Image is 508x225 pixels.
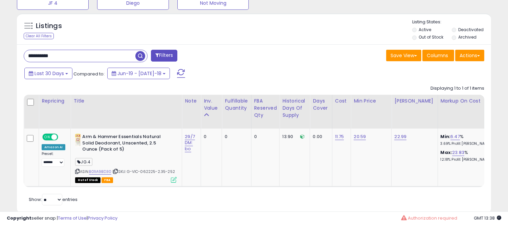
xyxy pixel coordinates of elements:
label: Out of Stock [419,34,443,40]
div: 0 [204,134,217,140]
th: The percentage added to the cost of goods (COGS) that forms the calculator for Min & Max prices. [438,95,502,129]
span: Jun-19 - [DATE]-18 [117,70,161,77]
p: 3.69% Profit [PERSON_NAME] [441,141,497,146]
div: 0.00 [313,134,327,140]
div: 13.90 [282,134,305,140]
div: Preset: [42,152,65,167]
a: 29/7 DM: bo [185,133,195,152]
p: 12.18% Profit [PERSON_NAME] [441,157,497,162]
div: FBA Reserved Qty [254,97,277,119]
span: ON [43,134,51,140]
span: OFF [57,134,68,140]
div: % [441,150,497,162]
div: seller snap | | [7,215,117,222]
div: Displaying 1 to 1 of 1 items [430,85,484,92]
div: Fulfillable Quantity [225,97,248,112]
img: 41ekMRmuqmL._SL40_.jpg [75,134,81,147]
p: Listing States: [412,19,491,25]
div: Cost [335,97,348,105]
div: Amazon AI [42,144,65,150]
div: % [441,134,497,146]
a: 6.47 [450,133,460,140]
h5: Listings [36,21,62,31]
div: [PERSON_NAME] [394,97,435,105]
span: 2025-08-18 13:38 GMT [474,215,501,221]
span: Authorization required [408,215,457,221]
button: Save View [386,50,421,61]
span: Show: entries [29,196,78,203]
a: 22.99 [394,133,406,140]
button: Jun-19 - [DATE]-18 [107,68,170,79]
div: Title [73,97,179,105]
span: Compared to: [73,71,105,77]
a: B01IA9BD30 [89,169,111,175]
button: Actions [455,50,484,61]
a: 11.75 [335,133,344,140]
span: FBA [102,177,113,183]
span: Last 30 Days [35,70,64,77]
span: Columns [427,52,448,59]
button: Filters [151,50,177,62]
div: ASIN: [75,134,177,182]
button: Last 30 Days [24,68,72,79]
a: Privacy Policy [88,215,117,221]
div: Historical Days Of Supply [282,97,307,119]
div: Clear All Filters [24,33,54,39]
b: Min: [441,133,451,140]
div: Markup on Cost [441,97,499,105]
b: Max: [441,149,452,156]
div: Days Cover [313,97,329,112]
button: Columns [422,50,454,61]
div: Repricing [42,97,68,105]
b: Arm & Hammer Essentials Natural Solid Deodorant, Unscented, 2.5 Ounce (Pack of 5) [82,134,164,154]
div: Inv. value [204,97,219,112]
label: Archived [458,34,477,40]
span: All listings that are currently out of stock and unavailable for purchase on Amazon [75,177,101,183]
div: 0 [225,134,246,140]
div: Note [185,97,198,105]
div: Min Price [354,97,389,105]
a: Terms of Use [58,215,87,221]
span: JG.4 [75,158,92,166]
label: Active [419,27,431,32]
div: 0 [254,134,274,140]
span: | SKU: G-VIC-062225-2.35-252 [112,169,175,174]
label: Deactivated [458,27,484,32]
a: 23.83 [452,149,464,156]
strong: Copyright [7,215,31,221]
a: 20.59 [354,133,366,140]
